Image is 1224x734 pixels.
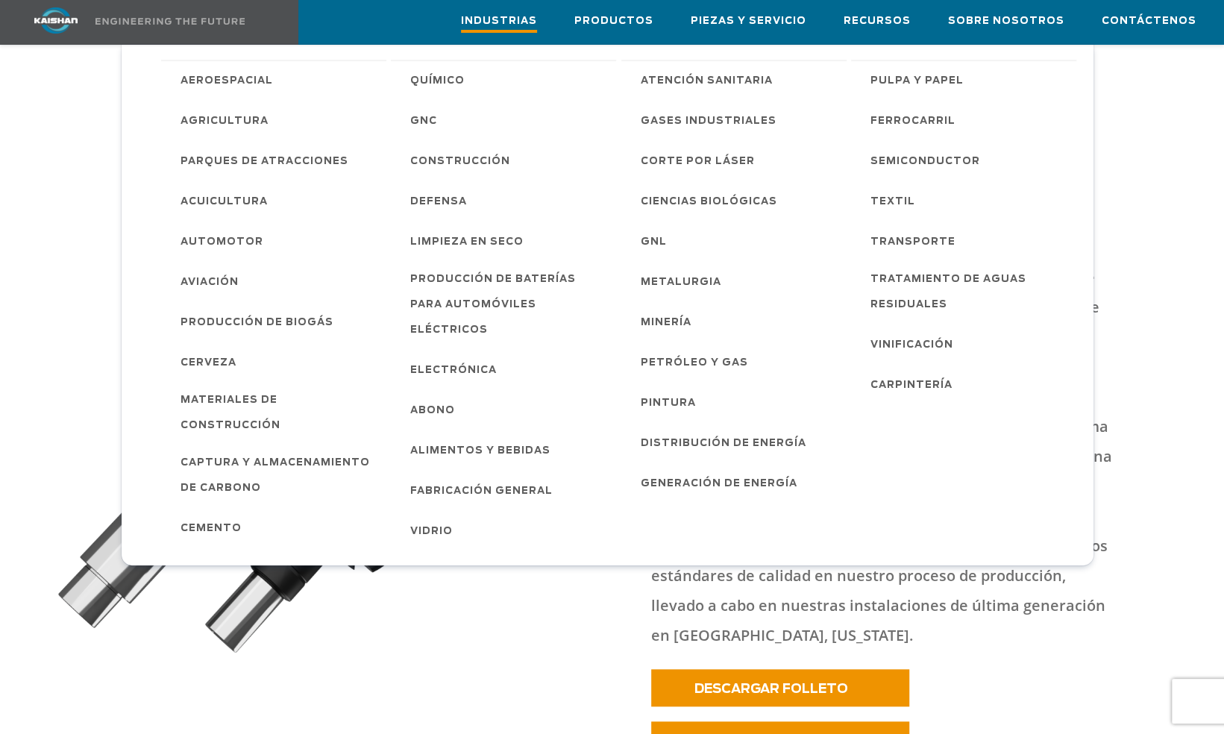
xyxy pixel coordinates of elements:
[626,342,847,382] a: Petróleo y gas
[395,140,616,181] a: Construcción
[181,230,263,255] span: Automotor
[626,261,847,301] a: Metalurgia
[870,149,980,175] span: Semiconductor
[410,479,553,504] span: Fabricación general
[181,270,239,295] span: Aviación
[856,261,1076,324] a: Tratamiento de aguas residuales
[870,109,955,134] span: Ferrocarril
[181,388,371,439] span: Materiales de construcción
[856,181,1076,221] a: Textil
[395,181,616,221] a: Defensa
[395,430,616,470] a: Alimentos y bebidas
[641,270,721,295] span: Metalurgia
[870,69,964,94] span: Pulpa y papel
[166,342,386,382] a: Cerveza
[641,310,691,336] span: Minería
[181,189,268,215] span: Acuicultura
[694,683,848,695] span: DESCARGAR FOLLETO
[641,69,773,94] span: Atención sanitaria
[410,230,524,255] span: Limpieza en seco
[870,373,952,398] span: Carpintería
[1102,13,1196,30] span: Contáctenos
[844,1,911,41] a: Recursos
[641,431,806,457] span: Distribución de energía
[626,100,847,140] a: Gases industriales
[395,349,616,389] a: Electrónica
[856,100,1076,140] a: Ferrocarril
[410,358,497,383] span: Electrónica
[395,389,616,430] a: Abono
[626,140,847,181] a: Corte por láser
[395,510,616,550] a: Vidrio
[574,13,653,30] span: Productos
[574,1,653,41] a: Productos
[410,69,465,94] span: Químico
[461,1,537,44] a: Industrias
[166,382,386,445] a: Materiales de construcción
[410,189,467,215] span: Defensa
[166,100,386,140] a: Agricultura
[95,18,245,25] img: Diseñando el futuro
[948,1,1064,41] a: Sobre nosotros
[181,109,269,134] span: Agricultura
[166,221,386,261] a: Automotor
[395,261,616,349] a: Producción de baterías para automóviles eléctricos
[410,149,510,175] span: Construcción
[181,451,371,501] span: Captura y almacenamiento de carbono
[395,221,616,261] a: Limpieza en seco
[641,391,696,416] span: Pintura
[166,140,386,181] a: Parques de atracciones
[166,60,386,100] a: Aeroespacial
[626,422,847,462] a: Distribución de energía
[856,324,1076,364] a: Vinificación
[626,382,847,422] a: Pintura
[181,310,333,336] span: Producción de biogás
[641,351,748,376] span: Petróleo y gas
[870,230,955,255] span: Transporte
[166,181,386,221] a: Acuicultura
[1102,1,1196,41] a: Contáctenos
[626,181,847,221] a: Ciencias biológicas
[181,351,236,376] span: Cerveza
[856,364,1076,404] a: Carpintería
[395,470,616,510] a: Fabricación general
[641,471,797,497] span: Generación de energía
[870,189,915,215] span: Textil
[651,669,909,706] a: DESCARGAR FOLLETO
[410,439,550,464] span: Alimentos y bebidas
[856,60,1076,100] a: Pulpa y papel
[166,507,386,548] a: Cemento
[395,60,616,100] a: Químico
[641,189,777,215] span: Ciencias biológicas
[691,13,806,30] span: Piezas y servicio
[626,462,847,503] a: Generación de energía
[626,221,847,261] a: GNL
[626,301,847,342] a: Minería
[461,13,537,33] span: Industrias
[856,221,1076,261] a: Transporte
[181,516,242,542] span: Cemento
[870,267,1061,318] span: Tratamiento de aguas residuales
[410,267,601,343] span: Producción de baterías para automóviles eléctricos
[641,230,667,255] span: GNL
[870,333,953,358] span: Vinificación
[166,261,386,301] a: Aviación
[166,301,386,342] a: Producción de biogás
[948,13,1064,30] span: Sobre nosotros
[410,398,455,424] span: Abono
[181,69,273,94] span: Aeroespacial
[181,149,348,175] span: Parques de atracciones
[626,60,847,100] a: Atención sanitaria
[410,519,453,545] span: Vidrio
[844,13,911,30] span: Recursos
[395,100,616,140] a: GNC
[691,1,806,41] a: Piezas y servicio
[58,143,604,653] img: Tornillos exentos de aceite
[856,140,1076,181] a: Semiconductor
[166,445,386,507] a: Captura y almacenamiento de carbono
[641,149,755,175] span: Corte por láser
[641,109,776,134] span: Gases industriales
[410,109,437,134] span: GNC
